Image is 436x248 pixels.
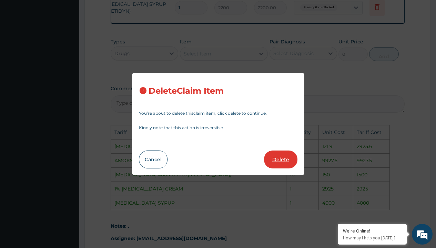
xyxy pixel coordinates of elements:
[149,86,224,96] h3: Delete Claim Item
[3,170,131,195] textarea: Type your message and hit 'Enter'
[139,111,297,115] p: You’re about to delete this claim item , click delete to continue.
[343,228,402,234] div: We're Online!
[264,151,297,168] button: Delete
[36,39,116,48] div: Chat with us now
[139,126,297,130] p: Kindly note that this action is irreversible
[13,34,28,52] img: d_794563401_company_1708531726252_794563401
[343,235,402,241] p: How may I help you today?
[113,3,130,20] div: Minimize live chat window
[139,151,168,168] button: Cancel
[40,78,95,147] span: We're online!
